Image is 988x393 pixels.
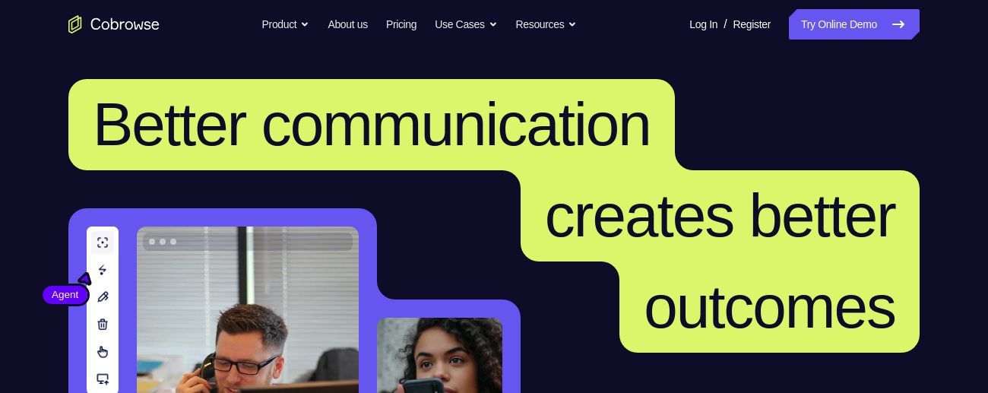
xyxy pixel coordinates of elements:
[545,182,895,249] span: creates better
[516,9,578,40] button: Resources
[733,9,771,40] a: Register
[689,9,717,40] a: Log In
[68,15,160,33] a: Go to the home page
[435,9,497,40] button: Use Cases
[644,273,895,341] span: outcomes
[789,9,920,40] a: Try Online Demo
[262,9,310,40] button: Product
[724,15,727,33] span: /
[328,9,367,40] a: About us
[93,90,651,158] span: Better communication
[386,9,416,40] a: Pricing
